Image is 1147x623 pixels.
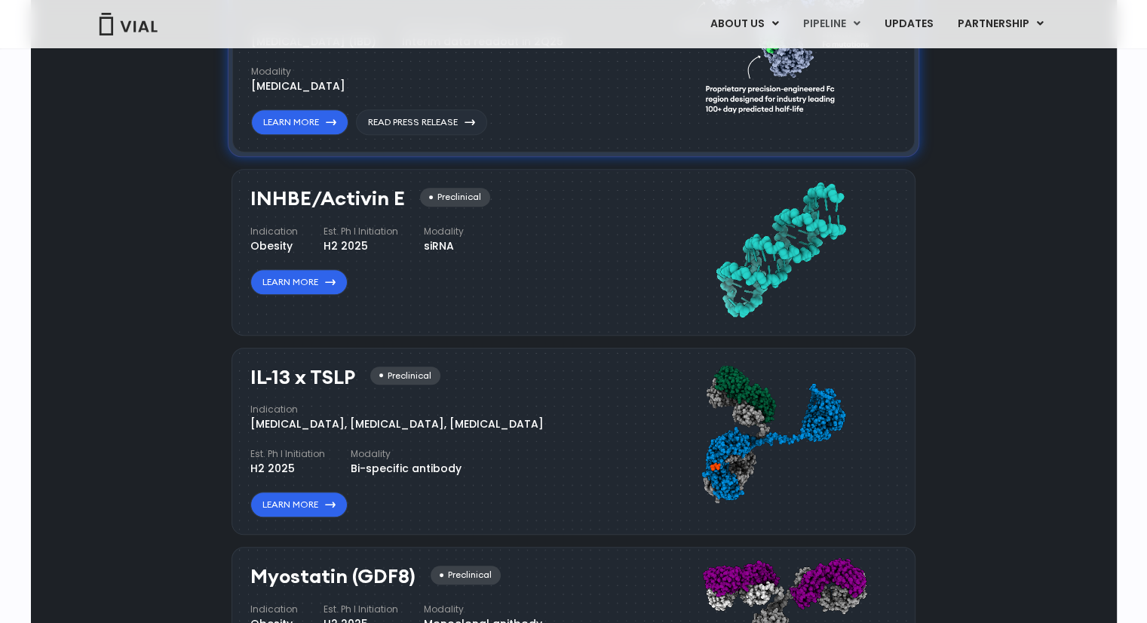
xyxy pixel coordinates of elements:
[324,603,398,616] h4: Est. Ph I Initiation
[431,566,501,585] div: Preclinical
[250,566,416,588] h3: Myostatin (GDF8)
[250,461,325,477] div: H2 2025
[351,447,462,461] h4: Modality
[251,109,348,135] a: Learn More
[250,603,298,616] h4: Indication
[98,13,158,35] img: Vial Logo
[250,238,298,254] div: Obesity
[324,225,398,238] h4: Est. Ph I Initiation
[424,238,464,254] div: siRNA
[945,11,1055,37] a: PARTNERSHIPMenu Toggle
[698,11,790,37] a: ABOUT USMenu Toggle
[251,65,345,78] h4: Modality
[356,109,487,135] a: Read Press Release
[790,11,871,37] a: PIPELINEMenu Toggle
[324,238,398,254] div: H2 2025
[370,367,440,385] div: Preclinical
[872,11,944,37] a: UPDATES
[351,461,462,477] div: Bi-specific antibody
[420,188,490,207] div: Preclinical
[250,188,405,210] h3: INHBE/Activin E
[250,492,348,517] a: Learn More
[424,603,542,616] h4: Modality
[250,269,348,295] a: Learn More
[424,225,464,238] h4: Modality
[250,367,355,388] h3: IL-13 x TSLP
[251,78,345,94] div: [MEDICAL_DATA]
[250,403,544,416] h4: Indication
[250,416,544,432] div: [MEDICAL_DATA], [MEDICAL_DATA], [MEDICAL_DATA]
[250,447,325,461] h4: Est. Ph I Initiation
[250,225,298,238] h4: Indication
